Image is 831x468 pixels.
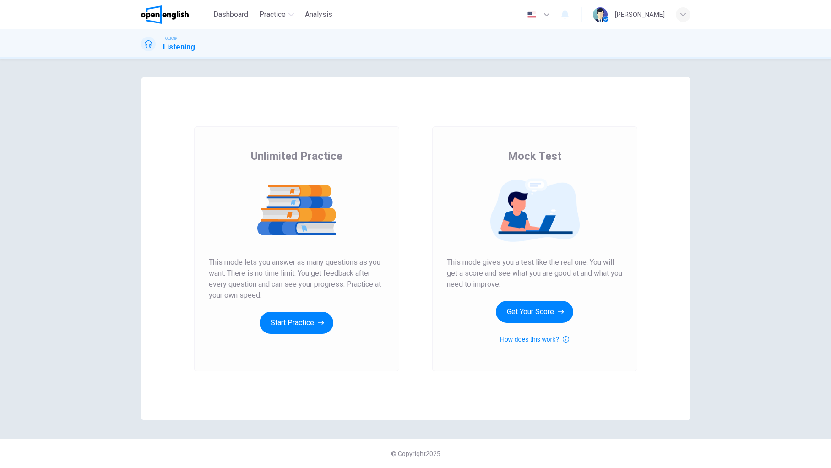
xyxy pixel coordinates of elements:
[141,5,210,24] a: OpenEnglish logo
[213,9,248,20] span: Dashboard
[210,6,252,23] button: Dashboard
[500,334,569,345] button: How does this work?
[508,149,561,163] span: Mock Test
[593,7,608,22] img: Profile picture
[259,9,286,20] span: Practice
[209,257,385,301] span: This mode lets you answer as many questions as you want. There is no time limit. You get feedback...
[260,312,333,334] button: Start Practice
[496,301,573,323] button: Get Your Score
[301,6,336,23] button: Analysis
[163,42,195,53] h1: Listening
[391,450,440,457] span: © Copyright 2025
[615,9,665,20] div: [PERSON_NAME]
[447,257,623,290] span: This mode gives you a test like the real one. You will get a score and see what you are good at a...
[255,6,298,23] button: Practice
[305,9,332,20] span: Analysis
[163,35,177,42] span: TOEIC®
[141,5,189,24] img: OpenEnglish logo
[251,149,342,163] span: Unlimited Practice
[526,11,538,18] img: en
